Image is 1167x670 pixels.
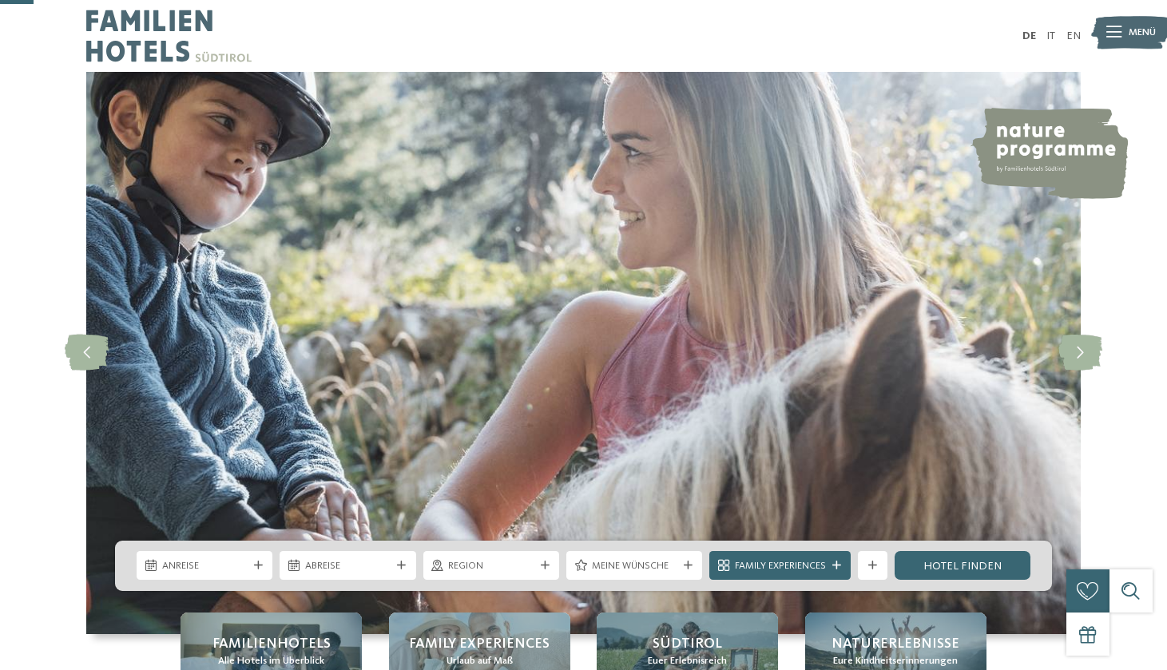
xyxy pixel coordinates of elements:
span: Urlaub auf Maß [447,654,513,668]
span: Alle Hotels im Überblick [218,654,324,668]
span: Abreise [305,559,391,573]
span: Naturerlebnisse [832,634,959,654]
a: Hotel finden [895,551,1030,580]
img: nature programme by Familienhotels Südtirol [970,108,1128,199]
span: Anreise [162,559,248,573]
a: IT [1046,30,1055,42]
span: Family Experiences [409,634,550,654]
span: Region [448,559,534,573]
span: Eure Kindheitserinnerungen [833,654,958,668]
span: Family Experiences [735,559,826,573]
a: EN [1066,30,1081,42]
span: Südtirol [653,634,722,654]
span: Menü [1129,26,1156,40]
span: Euer Erlebnisreich [648,654,727,668]
img: Familienhotels Südtirol: The happy family places [86,72,1081,634]
span: Familienhotels [212,634,331,654]
span: Meine Wünsche [592,559,677,573]
a: DE [1022,30,1036,42]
